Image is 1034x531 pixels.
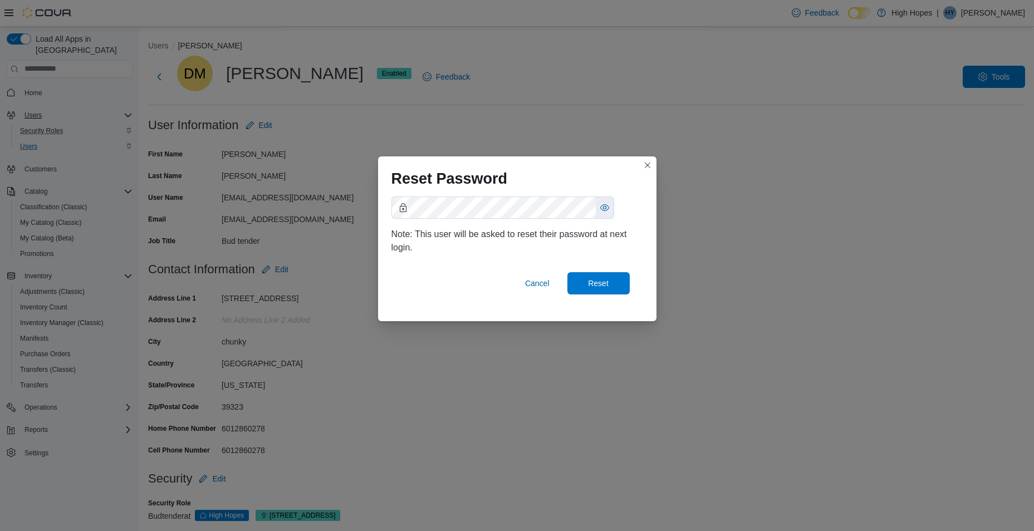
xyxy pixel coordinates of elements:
h1: Reset Password [391,170,508,188]
button: Show password as plain text. Note: this will visually expose your password on the screen. [596,197,614,218]
button: Cancel [521,272,554,294]
button: Reset [567,272,630,294]
button: Closes this modal window [641,159,654,172]
div: Note: This user will be asked to reset their password at next login. [391,228,643,254]
span: Reset [588,278,609,289]
span: Cancel [525,278,550,289]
